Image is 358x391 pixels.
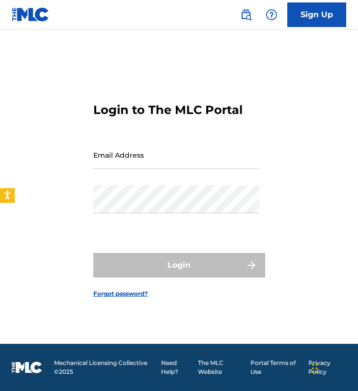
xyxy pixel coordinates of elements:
[240,9,252,21] img: search
[250,359,303,376] a: Portal Terms of Use
[198,359,244,376] a: The MLC Website
[266,9,277,21] img: help
[308,359,346,376] a: Privacy Policy
[93,289,148,298] a: Forgot password?
[161,359,193,376] a: Need Help?
[287,2,346,27] a: Sign Up
[54,359,155,376] span: Mechanical Licensing Collective © 2025
[236,5,256,25] a: Public Search
[309,344,358,391] iframe: Chat Widget
[12,7,50,22] img: MLC Logo
[312,354,318,383] div: Drag
[12,362,42,373] img: logo
[93,103,243,117] h3: Login to The MLC Portal
[262,5,281,25] div: Help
